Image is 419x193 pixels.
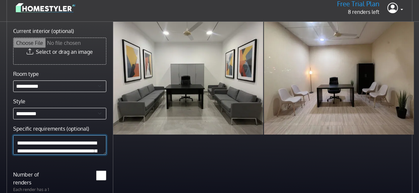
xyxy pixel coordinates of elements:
[13,97,25,105] label: Style
[16,2,75,14] img: logo-3de290ba35641baa71223ecac5eacb59cb85b4c7fdf211dc9aaecaaee71ea2f8.svg
[13,125,89,133] label: Specific requirements (optional)
[13,27,74,35] label: Current interior (optional)
[9,171,60,186] label: Number of renders
[13,70,39,78] label: Room type
[337,8,380,16] p: 8 renders left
